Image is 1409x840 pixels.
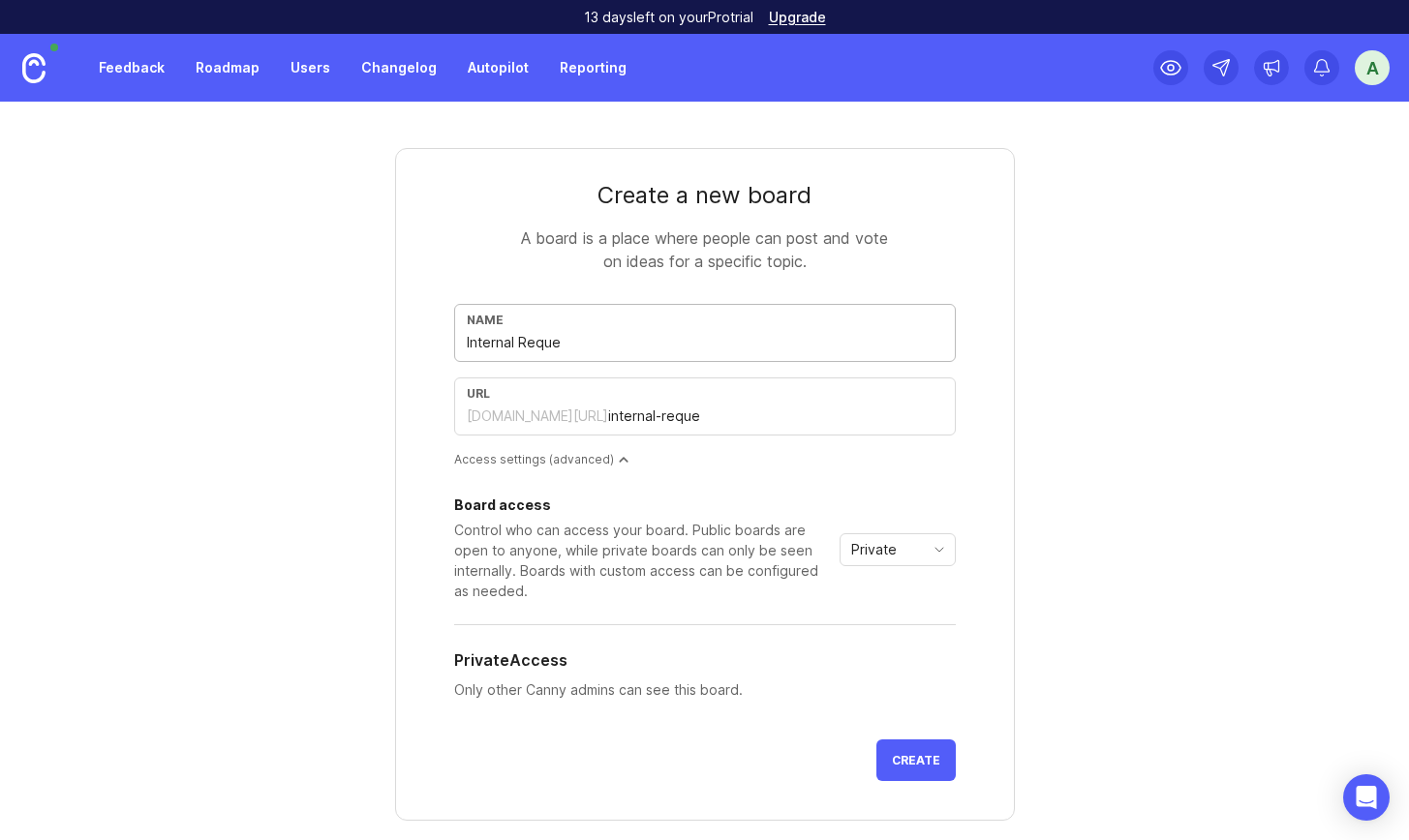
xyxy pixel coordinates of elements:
button: Create [876,739,956,781]
div: Open Intercom Messenger [1343,774,1390,821]
span: Private [851,539,897,560]
div: url [467,386,943,401]
p: Only other Canny admins can see this board. [454,679,956,701]
button: A [1355,50,1390,85]
a: Reporting [548,50,638,85]
h5: Private Access [454,648,567,672]
div: A board is a place where people can post and vote on ideas for a specific topic. [511,226,899,273]
input: feature-requests [608,405,943,427]
p: 13 days left on your Pro trial [584,8,753,27]
a: Autopilot [456,50,540,85]
a: Roadmap [184,50,271,85]
a: Feedback [87,50,176,85]
div: Create a new board [454,180,956,211]
img: Canny Home [22,53,46,83]
div: Control who can access your board. Public boards are open to anyone, while private boards can onl... [454,520,832,601]
div: Board access [454,498,832,512]
div: Access settings (advanced) [454,451,956,467]
a: Upgrade [769,11,826,24]
span: Create [892,753,940,767]
a: Changelog [350,50,448,85]
a: Users [279,50,342,85]
div: [DOMAIN_NAME][URL] [467,406,608,426]
div: Name [467,313,943,327]
svg: toggle icon [924,542,955,557]
div: toggle menu [840,533,956,566]
input: Feature Requests [467,332,943,353]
